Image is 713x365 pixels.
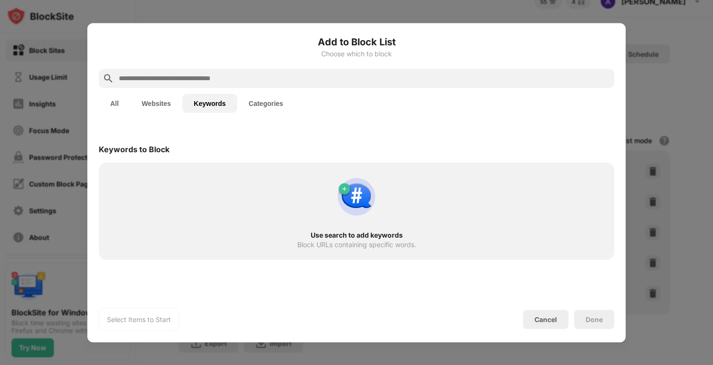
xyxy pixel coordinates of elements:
[334,174,379,219] img: block-by-keyword.svg
[297,240,416,248] div: Block URLs containing specific words.
[99,94,130,113] button: All
[99,50,614,57] div: Choose which to block
[116,231,597,239] div: Use search to add keywords
[535,315,557,323] div: Cancel
[99,144,169,154] div: Keywords to Block
[107,314,171,324] div: Select Items to Start
[130,94,182,113] button: Websites
[237,94,294,113] button: Categories
[99,34,614,49] h6: Add to Block List
[586,315,603,323] div: Done
[182,94,237,113] button: Keywords
[103,73,114,84] img: search.svg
